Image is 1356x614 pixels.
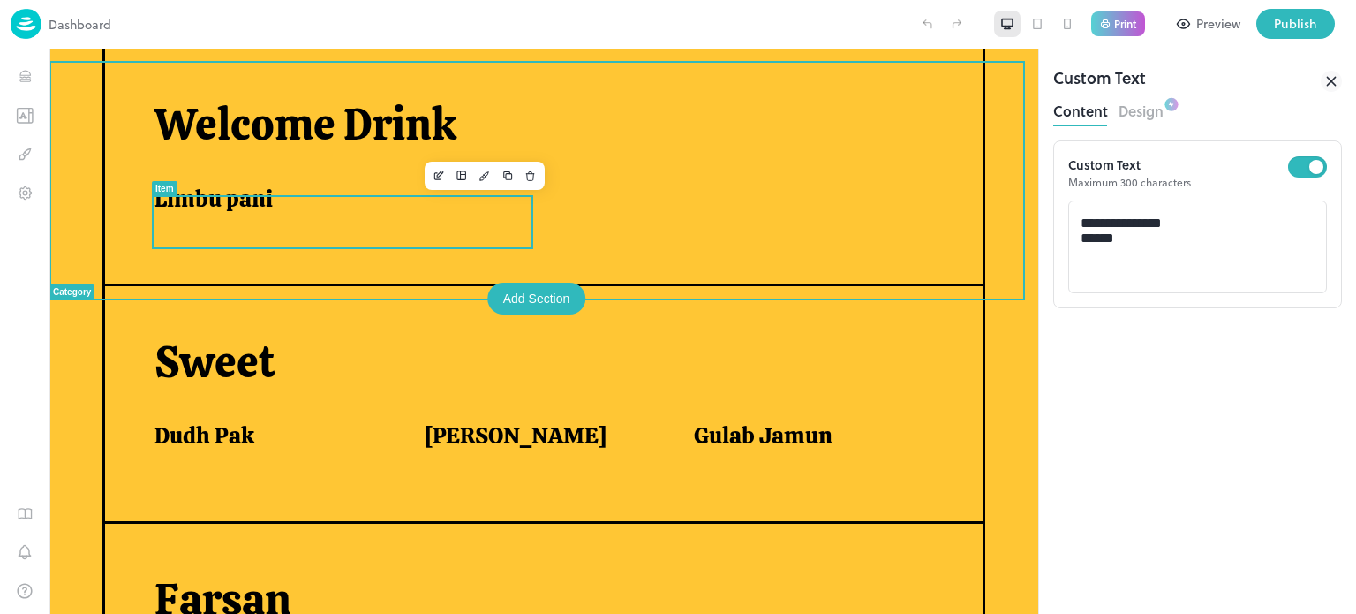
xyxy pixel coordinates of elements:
div: Add Section [438,233,537,265]
div: Preview [1196,14,1240,34]
label: Redo (Ctrl + Y) [942,9,972,39]
button: Content [1053,97,1108,121]
button: Design [424,115,447,138]
p: Print [1114,19,1136,29]
label: Undo (Ctrl + Z) [912,9,942,39]
div: Custom Text [1053,65,1146,97]
p: Dashboard [49,15,111,34]
img: logo-86c26b7e.jpg [11,9,41,39]
button: Delete [470,115,493,138]
button: Layout [401,115,424,138]
p: Farsan [105,524,893,578]
p: Sweet [105,286,893,340]
button: Design [1119,97,1164,121]
button: Publish [1256,9,1335,39]
button: Duplicate [447,115,470,138]
div: Item [106,134,124,144]
button: Preview [1167,9,1251,39]
button: Edit [378,115,401,138]
p: Welcome Drink [105,49,893,102]
div: Publish [1274,14,1317,34]
span: Dudh Pak [105,372,205,401]
span: Gulab Jamun [644,372,783,401]
p: Maximum 300 characters [1068,174,1288,190]
div: Category [4,238,41,247]
span: Limbu pani [105,135,223,164]
p: Custom Text [1068,155,1288,174]
span: [PERSON_NAME] [375,372,557,401]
